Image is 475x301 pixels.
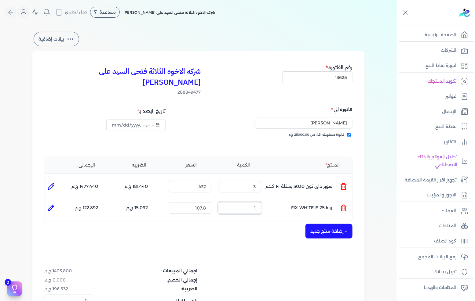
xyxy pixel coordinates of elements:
a: كود الصنف [397,235,471,248]
input: رقم الفاتورة [282,71,353,83]
dt: الضريبة: [97,286,198,292]
a: العملاء [397,205,471,217]
li: الكمية [219,162,269,168]
h5: فاتورة الي [200,105,353,113]
a: تجهيز اقرار القيمة المضافة [397,174,471,187]
dt: اجمالي المبيعات : [97,268,198,274]
dd: 1403.800 ج.م [45,268,93,274]
p: 181.440 ج.م [125,183,148,191]
div: مساعدة [90,7,120,18]
a: نقطة البيع [397,120,471,133]
img: logo [459,9,470,17]
h3: شركه الاخوه الثلاثة فتحى السيد على [PERSON_NAME] [45,66,201,88]
span: حمل التطبيق [65,9,87,15]
a: المكافات والهدايا [397,281,471,294]
a: المنتجات [397,220,471,232]
a: الصفحة الرئيسية [397,29,471,41]
a: تحليل الفواتير بالذكاء الاصطناعي [397,151,471,171]
li: السعر [166,162,216,168]
a: التقارير [397,136,471,149]
li: الإجمالي [62,162,112,168]
p: FIX-WHITE-E-25 k.g [291,200,333,216]
p: تنزيل بياناتك [434,268,457,276]
dd: 196.532 ج.م [45,286,93,292]
h5: رقم الفاتورة [282,63,353,71]
input: فاتورة مستهلك اقل من 25000.00 ج.م [347,133,351,137]
span: 2 [5,279,11,286]
p: 15.092 ج.م [126,204,148,212]
p: 1477.440 ج.م [71,183,98,191]
a: الإيصال [397,106,471,118]
p: تجهيز اقرار القيمة المضافة [405,176,457,184]
li: المنتج [271,162,347,168]
button: 2 [7,281,22,296]
button: + إضافة منتج جديد [305,224,353,238]
p: نقطة البيع [436,123,457,131]
p: المنتجات [439,222,457,230]
dd: 0.000 ج.م [45,277,93,283]
span: 288849477 [45,89,201,95]
a: الاجور والمرتبات [397,189,471,202]
input: إسم المستهلك [255,117,353,129]
a: فواتير [397,90,471,103]
p: العملاء [442,207,457,215]
a: تنزيل بياناتك [397,266,471,278]
p: سوبر داي تون 3030 بستلة 14 كجم [266,178,333,195]
p: تكويد المنتجات [427,77,457,85]
p: اجهزة نقاط البيع [426,62,457,70]
p: التقارير [444,138,457,146]
p: المكافات والهدايا [424,284,457,292]
p: تحليل الفواتير بالذكاء الاصطناعي [400,153,457,169]
p: فواتير [446,93,457,101]
dt: إجمالي الخصم: [97,277,198,283]
a: الشركات [397,44,471,57]
p: الشركات [441,47,457,55]
li: الضريبه [114,162,164,168]
a: تكويد المنتجات [397,75,471,88]
p: رفع البيانات المجمع [418,253,457,261]
span: فاتورة مستهلك اقل من 25000.00 ج.م [289,132,345,137]
a: اجهزة نقاط البيع [397,59,471,72]
p: الصفحة الرئيسية [425,31,457,39]
p: الاجور والمرتبات [427,191,457,199]
p: 122.892 ج.م [75,204,98,212]
span: مساعدة [100,10,116,14]
button: حمل التطبيق [54,7,89,17]
p: كود الصنف [434,237,457,245]
button: بيانات إضافية [34,32,79,46]
span: شركه الاخوه الثلاثة فتحى السيد على [PERSON_NAME] [123,10,215,15]
div: تاريخ الإصدار: [106,105,166,117]
a: رفع البيانات المجمع [397,251,471,263]
p: الإيصال [442,108,457,116]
